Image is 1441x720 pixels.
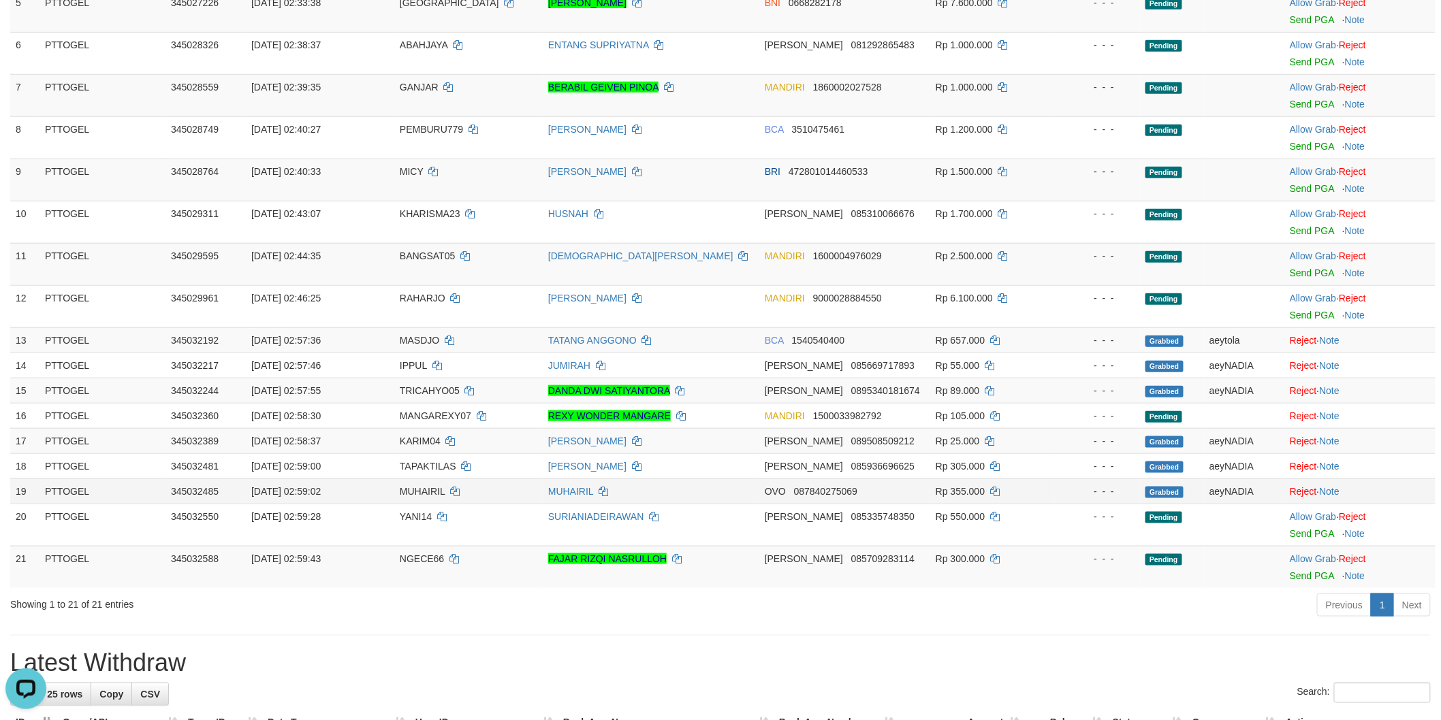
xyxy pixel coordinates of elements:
[171,360,219,371] span: 345032217
[548,486,593,497] a: MUHAIRIL
[171,82,219,93] span: 345028559
[1290,39,1336,50] a: Allow Grab
[936,166,993,177] span: Rp 1.500.000
[936,360,980,371] span: Rp 55.000
[1284,201,1436,243] td: ·
[548,124,627,135] a: [PERSON_NAME]
[400,461,456,472] span: TAPAKTILAS
[936,39,993,50] span: Rp 1.000.000
[39,353,165,378] td: PTTOGEL
[1284,504,1436,546] td: ·
[1062,384,1135,397] div: - - -
[1345,310,1365,321] a: Note
[39,428,165,453] td: PTTOGEL
[1290,486,1317,497] a: Reject
[171,124,219,135] span: 345028749
[251,461,321,472] span: [DATE] 02:59:00
[1284,403,1436,428] td: ·
[39,478,165,504] td: PTTOGEL
[251,208,321,219] span: [DATE] 02:43:07
[1317,593,1372,617] a: Previous
[1145,361,1184,372] span: Grabbed
[171,410,219,421] span: 345032360
[1393,593,1431,617] a: Next
[794,486,857,497] span: Copy 087840275069 to clipboard
[10,504,39,546] td: 20
[1345,225,1365,236] a: Note
[1284,378,1436,403] td: ·
[1145,40,1182,52] span: Pending
[1062,249,1135,263] div: - - -
[10,592,590,611] div: Showing 1 to 21 of 21 entries
[1290,436,1317,446] a: Reject
[10,201,39,243] td: 10
[400,486,445,497] span: MUHAIRIL
[1062,207,1135,220] div: - - -
[1284,116,1436,159] td: ·
[1145,386,1184,397] span: Grabbed
[765,410,805,421] span: MANDIRI
[251,410,321,421] span: [DATE] 02:58:30
[792,124,845,135] span: Copy 3510475461 to clipboard
[1320,335,1340,346] a: Note
[1204,478,1284,504] td: aeyNADIA
[1145,293,1182,305] span: Pending
[1290,208,1339,219] span: ·
[1062,459,1135,473] div: - - -
[171,208,219,219] span: 345029311
[140,689,160,700] span: CSV
[1062,552,1135,566] div: - - -
[813,293,882,304] span: Copy 9000028884550 to clipboard
[851,39,915,50] span: Copy 081292865483 to clipboard
[1284,327,1436,353] td: ·
[400,335,439,346] span: MASDJO
[851,208,915,219] span: Copy 085310066676 to clipboard
[548,553,667,564] a: FAJAR RIZQI NASRULLOH
[1062,38,1135,52] div: - - -
[400,82,439,93] span: GANJAR
[1284,285,1436,327] td: ·
[548,166,627,177] a: [PERSON_NAME]
[765,511,843,522] span: [PERSON_NAME]
[251,250,321,261] span: [DATE] 02:44:35
[1320,461,1340,472] a: Note
[936,293,993,304] span: Rp 6.100.000
[251,39,321,50] span: [DATE] 02:38:37
[1204,453,1284,478] td: aeyNADIA
[548,82,659,93] a: BERABIL GEIVEN PINOA
[789,166,868,177] span: Copy 472801014460533 to clipboard
[10,403,39,428] td: 16
[765,250,805,261] span: MANDIRI
[1290,99,1334,110] a: Send PGA
[400,410,471,421] span: MANGAREXY07
[400,250,455,261] span: BANGSAT05
[1339,39,1366,50] a: Reject
[548,436,627,446] a: [PERSON_NAME]
[39,201,165,243] td: PTTOGEL
[400,553,444,564] span: NGECE66
[1290,511,1339,522] span: ·
[1345,99,1365,110] a: Note
[765,360,843,371] span: [PERSON_NAME]
[936,385,980,396] span: Rp 89.000
[171,461,219,472] span: 345032481
[131,683,169,706] a: CSV
[1284,243,1436,285] td: ·
[1290,166,1336,177] a: Allow Grab
[1062,291,1135,305] div: - - -
[1290,141,1334,152] a: Send PGA
[1290,293,1339,304] span: ·
[765,208,843,219] span: [PERSON_NAME]
[251,486,321,497] span: [DATE] 02:59:02
[1145,125,1182,136] span: Pending
[1284,353,1436,378] td: ·
[851,461,915,472] span: Copy 085936696625 to clipboard
[1345,183,1365,194] a: Note
[1284,32,1436,74] td: ·
[39,378,165,403] td: PTTOGEL
[1145,336,1184,347] span: Grabbed
[765,486,786,497] span: OVO
[1290,293,1336,304] a: Allow Grab
[1290,553,1336,564] a: Allow Grab
[171,39,219,50] span: 345028326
